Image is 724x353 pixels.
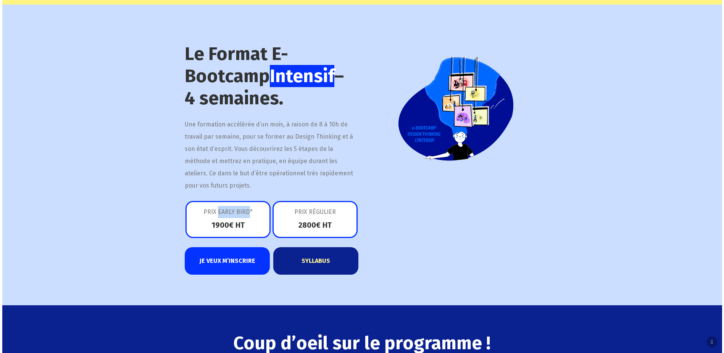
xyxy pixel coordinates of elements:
span: Intensif [270,65,334,87]
p: PRIX RÉGULIER [289,206,341,220]
h4: 1900€ HT [202,220,254,230]
p: PRIX EARLY BIRD* [202,206,254,220]
p: Une formation accélérée d’un mois, à raison de 8 à 10h de travail par semaine, pour se former au ... [185,118,358,192]
h2: Le Format E-Bootcamp – 4 semaines. [185,43,358,109]
h4: 2800€ HT [289,220,341,230]
a: SYLLABUS [273,247,358,275]
a: JE VEUX M’INSCRIRE [185,247,270,275]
